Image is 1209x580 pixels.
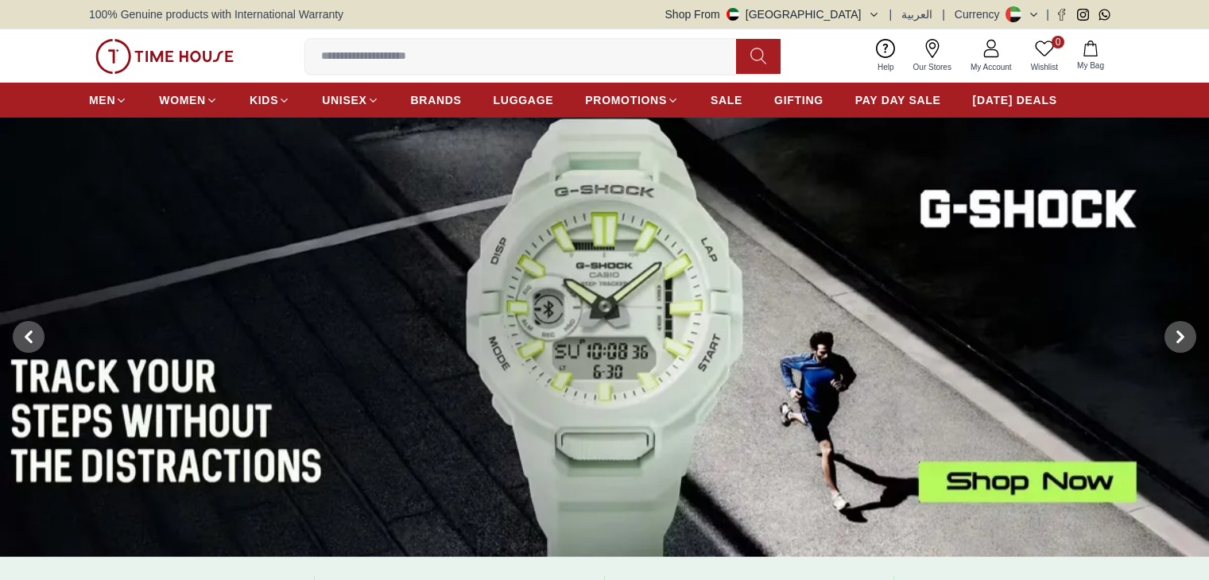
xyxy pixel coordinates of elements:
a: Our Stores [904,36,961,76]
a: Whatsapp [1099,9,1110,21]
div: Currency [955,6,1006,22]
a: Instagram [1077,9,1089,21]
span: WOMEN [159,92,206,108]
span: | [889,6,893,22]
span: PROMOTIONS [585,92,667,108]
span: 100% Genuine products with International Warranty [89,6,343,22]
span: MEN [89,92,115,108]
a: WOMEN [159,86,218,114]
span: | [942,6,945,22]
span: KIDS [250,92,278,108]
a: PAY DAY SALE [855,86,941,114]
span: Wishlist [1025,61,1064,73]
span: BRANDS [411,92,462,108]
a: Facebook [1056,9,1068,21]
img: United Arab Emirates [727,8,739,21]
span: | [1046,6,1049,22]
span: Our Stores [907,61,958,73]
a: [DATE] DEALS [973,86,1057,114]
img: ... [95,39,234,74]
span: [DATE] DEALS [973,92,1057,108]
a: PROMOTIONS [585,86,679,114]
button: My Bag [1068,37,1114,75]
span: 0 [1052,36,1064,48]
button: العربية [901,6,932,22]
span: UNISEX [322,92,366,108]
span: My Account [964,61,1018,73]
a: 0Wishlist [1021,36,1068,76]
span: GIFTING [774,92,823,108]
a: BRANDS [411,86,462,114]
span: LUGGAGE [494,92,554,108]
span: My Bag [1071,60,1110,72]
a: LUGGAGE [494,86,554,114]
a: UNISEX [322,86,378,114]
span: Help [871,61,901,73]
a: SALE [711,86,742,114]
button: Shop From[GEOGRAPHIC_DATA] [665,6,880,22]
a: Help [868,36,904,76]
a: MEN [89,86,127,114]
a: GIFTING [774,86,823,114]
span: SALE [711,92,742,108]
span: PAY DAY SALE [855,92,941,108]
a: KIDS [250,86,290,114]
